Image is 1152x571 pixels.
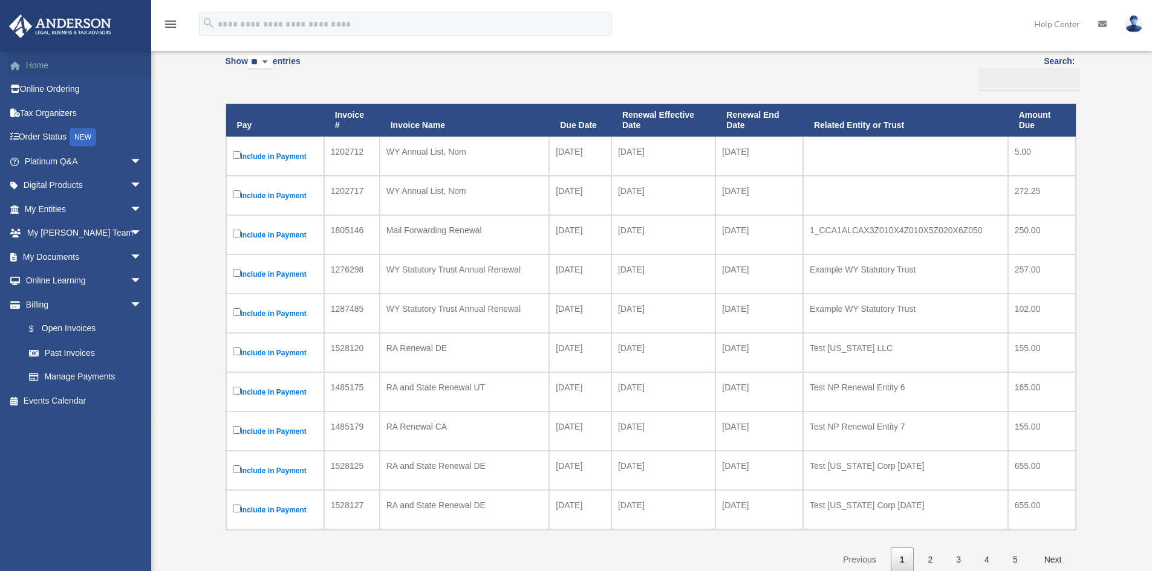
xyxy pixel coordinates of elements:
td: [DATE] [611,215,715,254]
input: Include in Payment [233,151,241,159]
td: [DATE] [549,215,611,254]
td: 257.00 [1008,254,1076,294]
td: [DATE] [549,333,611,372]
th: Pay: activate to sort column descending [226,104,324,137]
td: 1287485 [324,294,380,333]
td: 1528120 [324,333,380,372]
div: WY Annual List, Nom [386,182,543,199]
td: [DATE] [611,137,715,176]
label: Include in Payment [233,384,317,399]
a: My [PERSON_NAME] Teamarrow_drop_down [8,221,160,245]
span: arrow_drop_down [130,149,154,174]
span: arrow_drop_down [130,292,154,317]
td: 1202717 [324,176,380,215]
td: [DATE] [715,137,803,176]
span: arrow_drop_down [130,221,154,246]
label: Include in Payment [233,424,317,439]
td: 1528127 [324,490,380,529]
td: [DATE] [611,333,715,372]
a: Order StatusNEW [8,125,160,150]
td: 1805146 [324,215,380,254]
th: Renewal Effective Date: activate to sort column ascending [611,104,715,137]
td: Test [US_STATE] Corp [DATE] [803,490,1008,529]
td: Example WY Statutory Trust [803,254,1008,294]
td: 1485179 [324,411,380,451]
td: Test [US_STATE] Corp [DATE] [803,451,1008,490]
th: Related Entity or Trust: activate to sort column ascending [803,104,1008,137]
input: Include in Payment [233,347,241,355]
td: 1_CCA1ALCAX3Z010X4Z010X5Z020X6Z050 [803,215,1008,254]
input: Include in Payment [233,308,241,316]
input: Include in Payment [233,465,241,473]
td: [DATE] [549,137,611,176]
div: RA and State Renewal DE [386,497,543,514]
label: Show entries [226,54,301,82]
th: Renewal End Date: activate to sort column ascending [715,104,803,137]
th: Amount Due: activate to sort column ascending [1008,104,1076,137]
td: [DATE] [549,451,611,490]
label: Include in Payment [233,266,317,282]
a: My Entitiesarrow_drop_down [8,197,160,221]
th: Due Date: activate to sort column ascending [549,104,611,137]
a: Platinum Q&Aarrow_drop_down [8,149,160,173]
td: [DATE] [715,333,803,372]
input: Include in Payment [233,426,241,434]
span: $ [36,321,42,337]
a: Past Invoices [17,341,154,365]
img: User Pic [1125,15,1143,33]
td: 1485175 [324,372,380,411]
div: RA and State Renewal UT [386,379,543,396]
span: arrow_drop_down [130,245,154,269]
td: 1276298 [324,254,380,294]
label: Include in Payment [233,306,317,321]
input: Include in Payment [233,190,241,198]
td: Example WY Statutory Trust [803,294,1008,333]
a: Tax Organizers [8,101,160,125]
input: Include in Payment [233,505,241,512]
td: 1528125 [324,451,380,490]
td: Test NP Renewal Entity 6 [803,372,1008,411]
img: Anderson Advisors Platinum Portal [5,15,115,38]
label: Include in Payment [233,149,317,164]
a: My Documentsarrow_drop_down [8,245,160,269]
input: Search: [978,68,1079,91]
td: 655.00 [1008,490,1076,529]
td: [DATE] [715,176,803,215]
td: [DATE] [715,254,803,294]
i: menu [163,17,178,31]
td: [DATE] [715,411,803,451]
td: [DATE] [549,411,611,451]
td: 5.00 [1008,137,1076,176]
td: [DATE] [611,294,715,333]
td: [DATE] [715,215,803,254]
td: Test NP Renewal Entity 7 [803,411,1008,451]
label: Include in Payment [233,227,317,242]
label: Include in Payment [233,345,317,360]
td: [DATE] [611,451,715,490]
select: Showentries [248,56,273,69]
a: Online Learningarrow_drop_down [8,269,160,293]
input: Include in Payment [233,387,241,395]
a: Manage Payments [17,365,154,389]
label: Include in Payment [233,463,317,478]
div: WY Statutory Trust Annual Renewal [386,261,543,278]
td: 272.25 [1008,176,1076,215]
a: menu [163,21,178,31]
td: 655.00 [1008,451,1076,490]
i: search [202,16,215,30]
td: [DATE] [715,490,803,529]
a: Digital Productsarrow_drop_down [8,173,160,198]
div: RA Renewal CA [386,418,543,435]
td: Test [US_STATE] LLC [803,333,1008,372]
div: Mail Forwarding Renewal [386,222,543,239]
div: RA and State Renewal DE [386,457,543,474]
td: [DATE] [611,490,715,529]
label: Search: [974,54,1075,91]
a: Online Ordering [8,77,160,102]
td: [DATE] [611,411,715,451]
label: Include in Payment [233,188,317,203]
td: [DATE] [715,451,803,490]
td: [DATE] [611,176,715,215]
span: arrow_drop_down [130,197,154,222]
th: Invoice Name: activate to sort column ascending [380,104,550,137]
